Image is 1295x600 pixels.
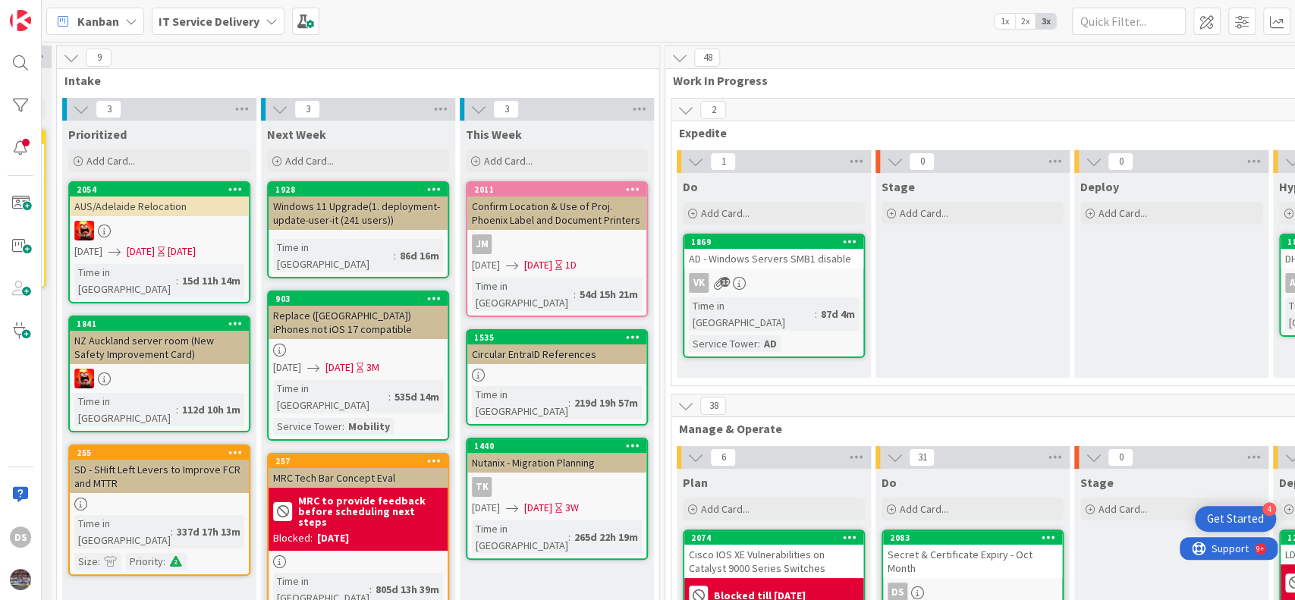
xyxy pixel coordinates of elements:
[275,184,448,195] div: 1928
[163,553,165,570] span: :
[74,553,98,570] div: Size
[70,221,249,240] div: VN
[760,335,781,352] div: AD
[684,249,863,269] div: AD - Windows Servers SMB1 disable
[273,380,388,413] div: Time in [GEOGRAPHIC_DATA]
[269,196,448,230] div: Windows 11 Upgrade(1. deployment-update-user-it (241 users))
[168,243,196,259] div: [DATE]
[568,529,570,545] span: :
[817,306,859,322] div: 87d 4m
[565,500,579,516] div: 3W
[294,100,320,118] span: 3
[372,581,443,598] div: 805d 13h 39m
[86,49,112,67] span: 9
[74,369,94,388] img: VN
[472,520,568,554] div: Time in [GEOGRAPHIC_DATA]
[683,179,698,194] span: Do
[10,526,31,548] div: DS
[815,306,817,322] span: :
[86,154,135,168] span: Add Card...
[269,468,448,488] div: MRC Tech Bar Concept Eval
[1099,206,1147,220] span: Add Card...
[909,152,935,171] span: 0
[689,297,815,331] div: Time in [GEOGRAPHIC_DATA]
[269,454,448,468] div: 257
[269,306,448,339] div: Replace ([GEOGRAPHIC_DATA]) iPhones not iOS 17 compatible
[683,475,708,490] span: Plan
[74,515,171,548] div: Time in [GEOGRAPHIC_DATA]
[883,531,1062,545] div: 2083
[70,317,249,331] div: 1841
[691,237,863,247] div: 1869
[474,184,646,195] div: 2011
[467,183,646,196] div: 2011
[273,239,394,272] div: Time in [GEOGRAPHIC_DATA]
[467,331,646,344] div: 1535
[98,553,100,570] span: :
[691,532,863,543] div: 2074
[467,234,646,254] div: JM
[275,456,448,466] div: 257
[391,388,443,405] div: 535d 14m
[275,294,448,304] div: 903
[900,206,948,220] span: Add Card...
[909,448,935,466] span: 31
[1080,475,1114,490] span: Stage
[70,460,249,493] div: SD - SHift Left Levers to Improve FCR and MTTR
[32,2,69,20] span: Support
[269,454,448,488] div: 257MRC Tech Bar Concept Eval
[394,247,396,264] span: :
[74,264,176,297] div: Time in [GEOGRAPHIC_DATA]
[70,183,249,216] div: 2054AUS/Adelaide Relocation
[366,360,379,375] div: 3M
[574,286,576,303] span: :
[77,448,249,458] div: 255
[467,183,646,230] div: 2011Confirm Location & Use of Proj. Phoenix Label and Document Printers
[344,418,394,435] div: Mobility
[1195,506,1276,532] div: Open Get Started checklist, remaining modules: 4
[570,394,642,411] div: 219d 19h 57m
[159,14,259,29] b: IT Service Delivery
[568,394,570,411] span: :
[472,278,574,311] div: Time in [GEOGRAPHIC_DATA]
[474,441,646,451] div: 1440
[317,530,349,546] div: [DATE]
[1036,14,1056,29] span: 3x
[298,495,443,527] b: MRC to provide feedback before scheduling next steps
[701,206,750,220] span: Add Card...
[176,401,178,418] span: :
[64,73,640,88] span: Intake
[273,418,342,435] div: Service Tower
[77,12,119,30] span: Kanban
[269,183,448,230] div: 1928Windows 11 Upgrade(1. deployment-update-user-it (241 users))
[467,477,646,497] div: TK
[267,127,326,142] span: Next Week
[524,257,552,273] span: [DATE]
[684,235,863,269] div: 1869AD - Windows Servers SMB1 disable
[701,502,750,516] span: Add Card...
[1072,8,1186,35] input: Quick Filter...
[342,418,344,435] span: :
[576,286,642,303] div: 54d 15h 21m
[269,183,448,196] div: 1928
[1015,14,1036,29] span: 2x
[467,196,646,230] div: Confirm Location & Use of Proj. Phoenix Label and Document Printers
[882,475,897,490] span: Do
[694,49,720,67] span: 48
[176,272,178,289] span: :
[684,545,863,578] div: Cisco IOS XE Vulnerabilities on Catalyst 9000 Series Switches
[171,523,173,540] span: :
[70,196,249,216] div: AUS/Adelaide Relocation
[273,530,313,546] div: Blocked:
[758,335,760,352] span: :
[70,446,249,493] div: 255SD - SHift Left Levers to Improve FCR and MTTR
[700,101,726,119] span: 2
[472,257,500,273] span: [DATE]
[689,335,758,352] div: Service Tower
[74,221,94,240] img: VN
[883,531,1062,578] div: 2083Secret & Certificate Expiry - Oct Month
[269,292,448,339] div: 903Replace ([GEOGRAPHIC_DATA]) iPhones not iOS 17 compatible
[10,569,31,590] img: avatar
[467,331,646,364] div: 1535Circular EntraID References
[77,319,249,329] div: 1841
